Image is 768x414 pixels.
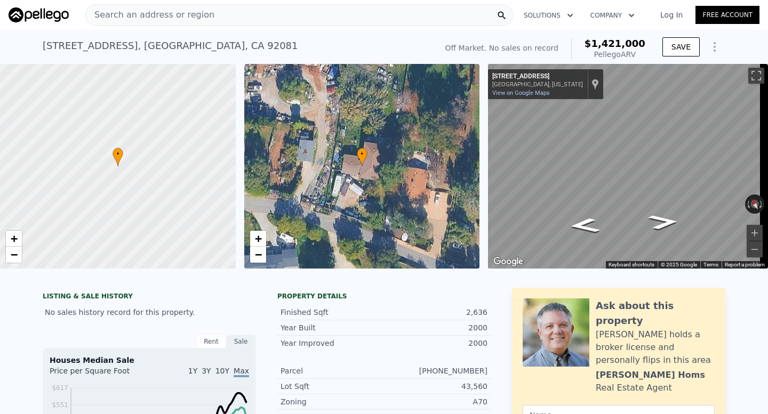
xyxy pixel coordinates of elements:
[234,367,249,377] span: Max
[747,225,763,241] button: Zoom in
[591,78,599,90] a: Show location on map
[384,396,487,407] div: A70
[703,262,718,267] a: Terms (opens in new tab)
[86,9,214,21] span: Search an address or region
[596,328,715,367] div: [PERSON_NAME] holds a broker license and personally flips in this area
[492,72,583,81] div: [STREET_ADDRESS]
[43,38,298,53] div: [STREET_ADDRESS] , [GEOGRAPHIC_DATA] , CA 92081
[43,303,256,322] div: No sales history record for this property.
[582,6,643,25] button: Company
[250,231,266,247] a: Zoom in
[745,194,751,214] button: Rotate counterclockwise
[357,148,367,166] div: •
[492,81,583,88] div: [GEOGRAPHIC_DATA], [US_STATE]
[585,49,645,60] div: Pellego ARV
[6,247,22,263] a: Zoom out
[384,381,487,392] div: 43,560
[695,6,759,24] a: Free Account
[445,43,558,53] div: Off Market. No sales on record
[215,367,229,375] span: 10Y
[113,148,123,166] div: •
[281,381,384,392] div: Lot Sqft
[11,232,18,245] span: +
[250,247,266,263] a: Zoom out
[384,322,487,333] div: 2000
[747,241,763,257] button: Zoom out
[488,64,768,269] div: Map
[585,38,645,49] span: $1,421,000
[748,68,764,84] button: Toggle fullscreen view
[281,366,384,376] div: Parcel
[704,36,725,58] button: Show Options
[281,396,384,407] div: Zoning
[746,194,763,215] button: Reset the view
[196,335,226,348] div: Rent
[113,149,123,159] span: •
[647,10,695,20] a: Log In
[492,90,550,96] a: View on Google Maps
[384,307,487,318] div: 2,636
[202,367,211,375] span: 3Y
[596,298,715,328] div: Ask about this property
[52,401,68,409] tspan: $551
[491,255,526,269] a: Open this area in Google Maps (opens a new window)
[725,262,765,267] a: Report a problem
[515,6,582,25] button: Solutions
[52,384,68,392] tspan: $617
[596,381,672,394] div: Real Estate Agent
[50,366,149,383] div: Price per Square Foot
[384,338,487,348] div: 2000
[488,64,768,269] div: Street View
[277,292,491,301] div: Property details
[281,322,384,333] div: Year Built
[11,248,18,261] span: −
[281,338,384,348] div: Year Improved
[596,369,705,381] div: [PERSON_NAME] Homs
[50,355,249,366] div: Houses Median Sale
[254,232,261,245] span: +
[357,149,367,159] span: •
[609,261,654,269] button: Keyboard shortcuts
[9,7,69,22] img: Pellego
[281,307,384,318] div: Finished Sqft
[226,335,256,348] div: Sale
[6,231,22,247] a: Zoom in
[636,211,692,233] path: Go East, Miramar Dr
[188,367,197,375] span: 1Y
[759,194,765,214] button: Rotate clockwise
[662,37,700,56] button: SAVE
[43,292,256,303] div: LISTING & SALE HISTORY
[491,255,526,269] img: Google
[384,366,487,376] div: [PHONE_NUMBER]
[556,214,613,237] path: Go West, Miramar Dr
[254,248,261,261] span: −
[661,262,697,267] span: © 2025 Google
